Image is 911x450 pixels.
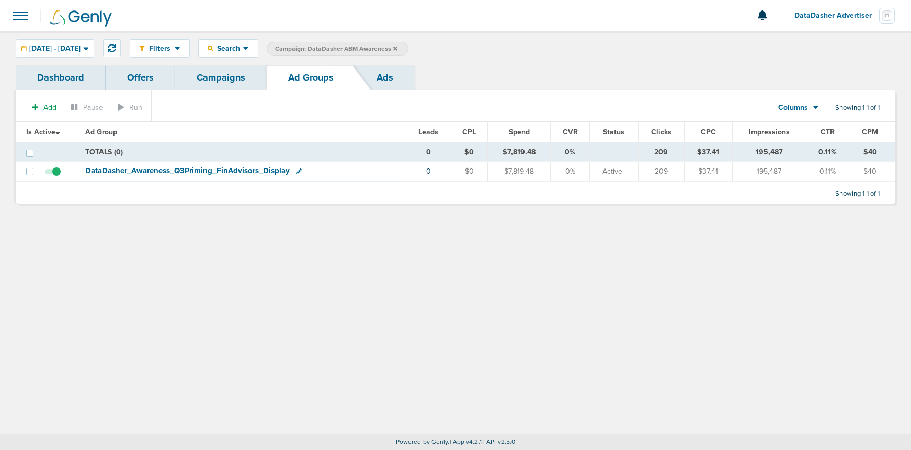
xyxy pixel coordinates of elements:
[450,438,482,445] span: | App v4.2.1
[85,128,117,137] span: Ad Group
[418,128,438,137] span: Leads
[638,143,684,162] td: 209
[806,162,849,182] td: 0.11%
[794,12,879,19] span: DataDasher Advertiser
[79,143,406,162] td: TOTALS (0)
[563,128,578,137] span: CVR
[355,65,415,90] a: Ads
[551,162,589,182] td: 0%
[487,143,551,162] td: $7,819.48
[806,143,849,162] td: 0.11%
[106,65,175,90] a: Offers
[43,103,56,112] span: Add
[749,128,790,137] span: Impressions
[638,162,684,182] td: 209
[603,128,624,137] span: Status
[487,162,551,182] td: $7,819.48
[29,45,81,52] span: [DATE] - [DATE]
[16,65,106,90] a: Dashboard
[26,100,62,115] button: Add
[406,143,451,162] td: 0
[651,128,671,137] span: Clicks
[849,143,895,162] td: $40
[821,128,835,137] span: CTR
[85,166,290,175] span: DataDasher_ Awareness_ Q3Priming_ FinAdvisors_ Display
[684,162,732,182] td: $37.41
[451,162,487,182] td: $0
[862,128,878,137] span: CPM
[462,128,476,137] span: CPL
[732,143,806,162] td: 195,487
[684,143,732,162] td: $37.41
[509,128,530,137] span: Spend
[732,162,806,182] td: 195,487
[26,128,60,137] span: Is Active
[835,189,880,198] span: Showing 1-1 of 1
[835,104,880,113] span: Showing 1-1 of 1
[145,44,175,53] span: Filters
[451,143,487,162] td: $0
[602,166,622,177] span: Active
[849,162,895,182] td: $40
[175,65,267,90] a: Campaigns
[213,44,243,53] span: Search
[551,143,589,162] td: 0%
[778,103,808,113] span: Columns
[426,167,431,176] a: 0
[275,44,397,53] span: Campaign: DataDasher ABM Awareness
[483,438,515,445] span: | API v2.5.0
[701,128,716,137] span: CPC
[50,10,112,27] img: Genly
[267,65,355,90] a: Ad Groups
